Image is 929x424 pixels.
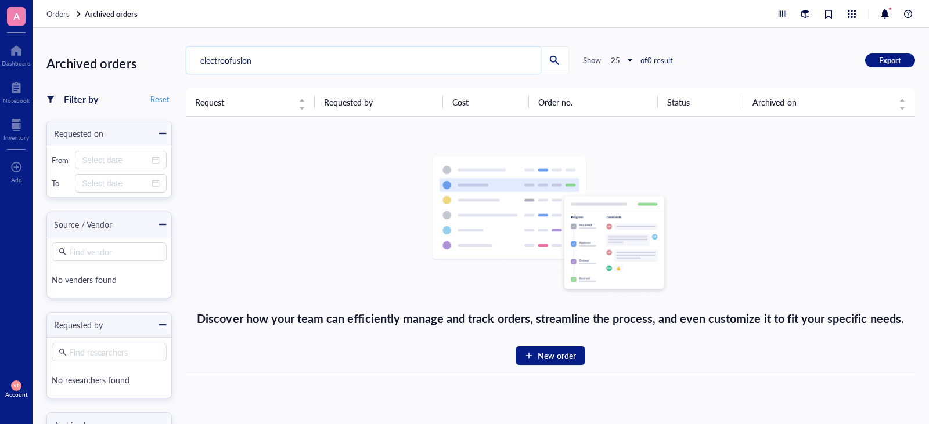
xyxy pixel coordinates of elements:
[879,55,901,66] span: Export
[529,88,658,116] th: Order no.
[82,154,149,166] input: Select date
[431,156,669,295] img: Empty state
[46,8,70,19] span: Orders
[148,92,172,106] button: Reset
[186,88,315,116] th: Request
[640,55,673,66] div: of 0 result
[47,218,112,231] div: Source / Vendor
[52,178,70,189] div: To
[315,88,444,116] th: Requested by
[752,96,892,108] span: Archived on
[583,55,601,66] div: Show
[52,269,167,293] div: No venders found
[3,115,29,141] a: Inventory
[47,127,103,140] div: Requested on
[197,309,903,328] div: Discover how your team can efficiently manage and track orders, streamline the process, and even ...
[46,52,172,74] div: Archived orders
[658,88,744,116] th: Status
[13,383,19,388] span: VP
[11,176,22,183] div: Add
[516,346,585,365] button: New order
[13,9,20,23] span: A
[538,349,576,362] span: New order
[2,41,31,67] a: Dashboard
[85,9,140,19] a: Archived orders
[743,88,915,116] th: Archived on
[865,53,915,67] button: Export
[52,155,70,165] div: From
[3,134,29,141] div: Inventory
[82,177,149,190] input: Select date
[5,391,28,398] div: Account
[64,92,98,107] div: Filter by
[150,94,170,104] span: Reset
[443,88,529,116] th: Cost
[52,369,167,393] div: No researchers found
[2,60,31,67] div: Dashboard
[195,96,291,108] span: Request
[46,9,82,19] a: Orders
[3,78,30,104] a: Notebook
[3,97,30,104] div: Notebook
[47,318,103,331] div: Requested by
[611,55,620,66] b: 25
